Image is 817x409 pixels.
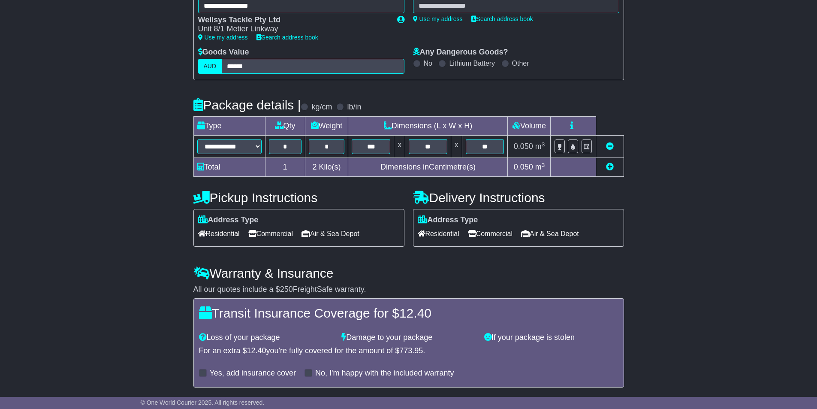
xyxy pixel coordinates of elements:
div: For an extra $ you're fully covered for the amount of $ . [199,346,618,356]
span: Residential [198,227,240,240]
td: Total [193,158,265,177]
h4: Delivery Instructions [413,191,624,205]
span: 773.95 [399,346,423,355]
span: 0.050 [514,163,533,171]
span: 12.40 [247,346,266,355]
td: Weight [305,117,348,136]
h4: Transit Insurance Coverage for $ [199,306,618,320]
td: Volume [508,117,551,136]
td: x [394,136,405,158]
a: Add new item [606,163,614,171]
label: Any Dangerous Goods? [413,48,508,57]
h4: Warranty & Insurance [193,266,624,280]
label: Lithium Battery [449,59,495,67]
h4: Package details | [193,98,301,112]
span: © One World Courier 2025. All rights reserved. [141,399,265,406]
a: Use my address [413,15,463,22]
label: Goods Value [198,48,249,57]
a: Use my address [198,34,248,41]
span: Commercial [248,227,293,240]
span: m [535,142,545,151]
a: Search address book [256,34,318,41]
td: 1 [265,158,305,177]
label: Address Type [418,215,478,225]
td: x [451,136,462,158]
div: Wellsys Tackle Pty Ltd [198,15,389,25]
div: Unit 8/1 Metier Linkway [198,24,389,34]
span: 0.050 [514,142,533,151]
span: Commercial [468,227,513,240]
div: Loss of your package [195,333,338,342]
a: Search address book [471,15,533,22]
span: 12.40 [399,306,431,320]
label: Address Type [198,215,259,225]
sup: 3 [542,141,545,148]
div: All our quotes include a $ FreightSafe warranty. [193,285,624,294]
span: 250 [280,285,293,294]
label: Other [512,59,529,67]
span: m [535,163,545,171]
span: Residential [418,227,459,240]
span: 2 [312,163,317,171]
td: Type [193,117,265,136]
div: Damage to your package [337,333,480,342]
td: Dimensions in Centimetre(s) [348,158,508,177]
a: Remove this item [606,142,614,151]
td: Kilo(s) [305,158,348,177]
span: Air & Sea Depot [301,227,359,240]
label: No [424,59,432,67]
label: AUD [198,59,222,74]
h4: Pickup Instructions [193,191,404,205]
td: Qty [265,117,305,136]
label: kg/cm [311,103,332,112]
sup: 3 [542,162,545,168]
span: Air & Sea Depot [521,227,579,240]
label: lb/in [347,103,361,112]
label: Yes, add insurance cover [210,369,296,378]
td: Dimensions (L x W x H) [348,117,508,136]
div: If your package is stolen [480,333,623,342]
label: No, I'm happy with the included warranty [315,369,454,378]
